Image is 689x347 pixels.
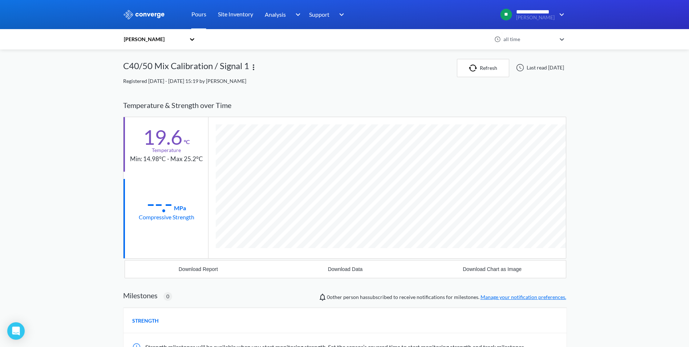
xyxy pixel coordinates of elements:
[457,59,509,77] button: Refresh
[123,10,165,19] img: logo_ewhite.svg
[123,35,186,43] div: [PERSON_NAME]
[123,94,566,117] div: Temperature & Strength over Time
[130,154,203,164] div: Min: 14.98°C - Max 25.2°C
[125,260,272,278] button: Download Report
[494,36,501,43] img: icon-clock.svg
[123,59,249,77] div: C40/50 Mix Calibration / Signal 1
[419,260,566,278] button: Download Chart as Image
[143,128,182,146] div: 19.6
[309,10,329,19] span: Support
[516,15,555,20] span: [PERSON_NAME]
[502,35,556,43] div: all time
[555,10,566,19] img: downArrow.svg
[123,78,246,84] span: Registered [DATE] - [DATE] 15:19 by [PERSON_NAME]
[318,293,327,302] img: notifications-icon.svg
[463,266,522,272] div: Download Chart as Image
[249,63,258,72] img: more.svg
[512,63,566,72] div: Last read [DATE]
[328,266,363,272] div: Download Data
[335,10,346,19] img: downArrow.svg
[265,10,286,19] span: Analysis
[152,146,181,154] div: Temperature
[147,194,173,212] div: --.-
[166,292,169,300] span: 0
[123,291,158,300] h2: Milestones
[272,260,419,278] button: Download Data
[291,10,302,19] img: downArrow.svg
[327,293,566,301] span: person has subscribed to receive notifications for milestones.
[7,322,25,340] div: Open Intercom Messenger
[327,294,342,300] span: 0 other
[469,64,480,72] img: icon-refresh.svg
[481,294,566,300] a: Manage your notification preferences.
[179,266,218,272] div: Download Report
[139,212,194,222] div: Compressive Strength
[132,317,159,325] span: STRENGTH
